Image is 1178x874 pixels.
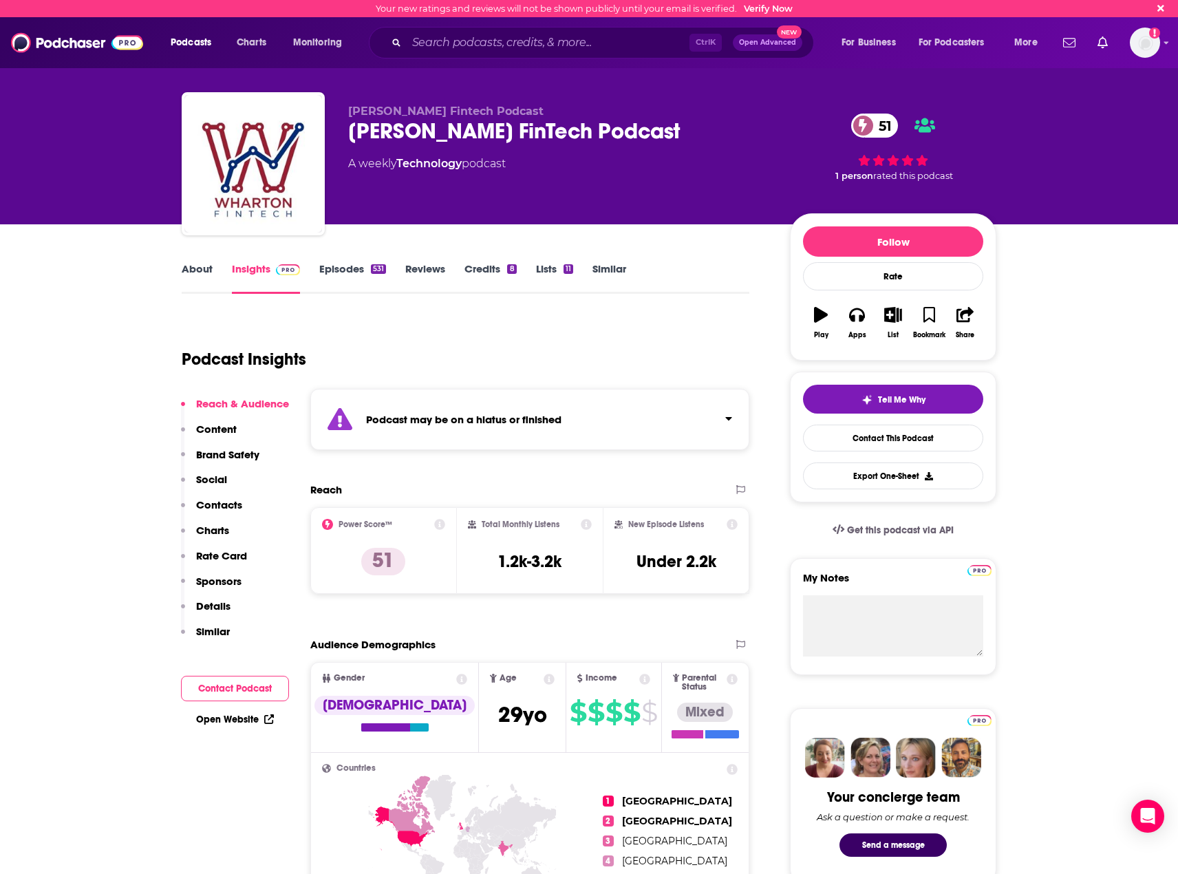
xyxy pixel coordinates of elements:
[232,262,300,294] a: InsightsPodchaser Pro
[181,498,242,524] button: Contacts
[181,575,242,600] button: Sponsors
[805,738,845,778] img: Sydney Profile
[1130,28,1160,58] img: User Profile
[622,815,732,827] span: [GEOGRAPHIC_DATA]
[847,524,954,536] span: Get this podcast via API
[366,413,561,426] strong: Podcast may be on a hiatus or finished
[319,262,386,294] a: Episodes531
[196,397,289,410] p: Reach & Audience
[570,701,586,723] span: $
[910,32,1005,54] button: open menu
[196,473,227,486] p: Social
[628,520,704,529] h2: New Episode Listens
[850,738,890,778] img: Barbara Profile
[237,33,266,52] span: Charts
[310,483,342,496] h2: Reach
[817,811,970,822] div: Ask a question or make a request.
[873,171,953,181] span: rated this podcast
[1149,28,1160,39] svg: Email not verified
[407,32,689,54] input: Search podcasts, credits, & more...
[592,262,626,294] a: Similar
[839,298,875,348] button: Apps
[919,33,985,52] span: For Podcasters
[822,513,965,547] a: Get this podcast via API
[228,32,275,54] a: Charts
[182,349,306,370] h1: Podcast Insights
[482,520,559,529] h2: Total Monthly Listens
[396,157,462,170] a: Technology
[636,551,716,572] h3: Under 2.2k
[1131,800,1164,833] div: Open Intercom Messenger
[500,674,517,683] span: Age
[181,423,237,448] button: Content
[181,599,231,625] button: Details
[314,696,475,715] div: [DEMOGRAPHIC_DATA]
[848,331,866,339] div: Apps
[586,674,617,683] span: Income
[851,114,899,138] a: 51
[371,264,386,274] div: 531
[803,262,983,290] div: Rate
[814,331,828,339] div: Play
[464,262,516,294] a: Credits8
[181,397,289,423] button: Reach & Audience
[682,674,724,692] span: Parental Status
[181,625,230,650] button: Similar
[1005,32,1055,54] button: open menu
[803,298,839,348] button: Play
[911,298,947,348] button: Bookmark
[622,855,727,867] span: [GEOGRAPHIC_DATA]
[603,816,614,827] span: 2
[1058,31,1081,54] a: Show notifications dropdown
[181,473,227,498] button: Social
[196,599,231,612] p: Details
[181,676,289,701] button: Contact Podcast
[161,32,229,54] button: open menu
[361,548,405,575] p: 51
[967,713,992,726] a: Pro website
[498,701,547,728] span: 29 yo
[803,385,983,414] button: tell me why sparkleTell Me Why
[588,701,604,723] span: $
[842,33,896,52] span: For Business
[803,571,983,595] label: My Notes
[622,795,732,807] span: [GEOGRAPHIC_DATA]
[171,33,211,52] span: Podcasts
[1130,28,1160,58] span: Logged in as Citichaser
[196,714,274,725] a: Open Website
[967,565,992,576] img: Podchaser Pro
[947,298,983,348] button: Share
[182,262,213,294] a: About
[777,25,802,39] span: New
[181,448,259,473] button: Brand Safety
[348,105,544,118] span: [PERSON_NAME] Fintech Podcast
[1014,33,1038,52] span: More
[336,764,376,773] span: Countries
[941,738,981,778] img: Jon Profile
[11,30,143,56] a: Podchaser - Follow, Share and Rate Podcasts
[827,789,960,806] div: Your concierge team
[276,264,300,275] img: Podchaser Pro
[744,3,793,14] a: Verify Now
[196,498,242,511] p: Contacts
[497,551,561,572] h3: 1.2k-3.2k
[310,638,436,651] h2: Audience Demographics
[689,34,722,52] span: Ctrl K
[603,796,614,807] span: 1
[888,331,899,339] div: List
[967,715,992,726] img: Podchaser Pro
[564,264,573,274] div: 11
[181,524,229,549] button: Charts
[293,33,342,52] span: Monitoring
[1130,28,1160,58] button: Show profile menu
[1092,31,1113,54] a: Show notifications dropdown
[739,39,796,46] span: Open Advanced
[956,331,974,339] div: Share
[196,625,230,638] p: Similar
[896,738,936,778] img: Jules Profile
[283,32,360,54] button: open menu
[861,394,872,405] img: tell me why sparkle
[507,264,516,274] div: 8
[196,448,259,461] p: Brand Safety
[622,835,727,847] span: [GEOGRAPHIC_DATA]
